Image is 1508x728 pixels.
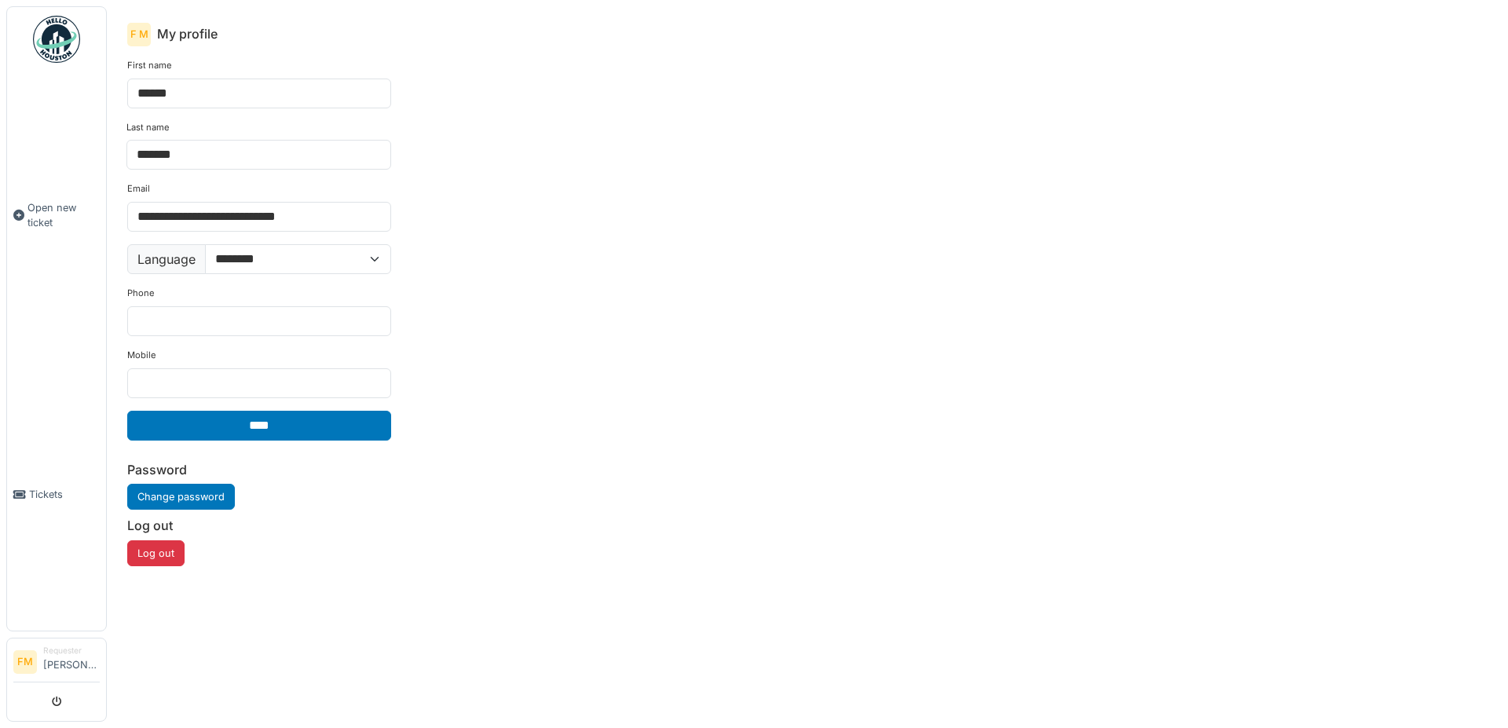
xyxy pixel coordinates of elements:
[127,23,151,46] div: F M
[127,349,156,362] label: Mobile
[126,121,170,134] label: Last name
[13,650,37,674] li: FM
[27,200,100,230] span: Open new ticket
[127,182,150,196] label: Email
[43,645,100,679] li: [PERSON_NAME]
[157,27,218,42] h6: My profile
[7,71,106,359] a: Open new ticket
[127,287,155,300] label: Phone
[29,487,100,502] span: Tickets
[127,244,206,274] label: Language
[127,59,172,72] label: First name
[7,359,106,631] a: Tickets
[127,463,391,477] h6: Password
[127,540,185,566] button: Log out
[13,645,100,682] a: FM Requester[PERSON_NAME]
[127,518,391,533] h6: Log out
[127,484,235,510] a: Change password
[33,16,80,63] img: Badge_color-CXgf-gQk.svg
[43,645,100,657] div: Requester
